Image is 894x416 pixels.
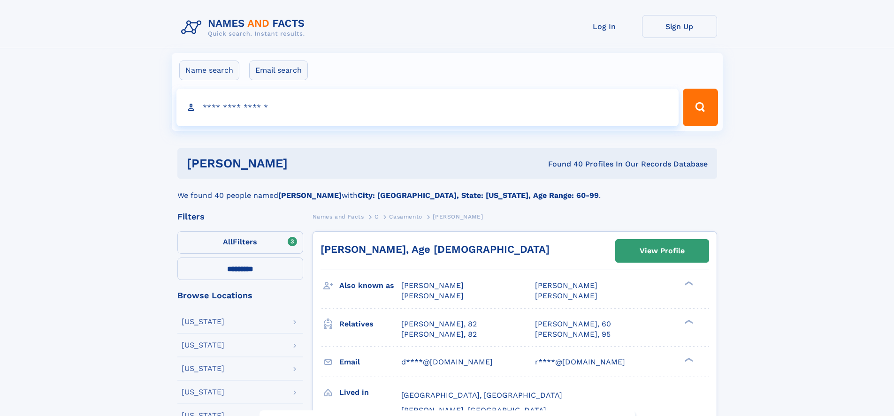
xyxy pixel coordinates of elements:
[418,159,708,169] div: Found 40 Profiles In Our Records Database
[535,329,611,340] a: [PERSON_NAME], 95
[683,89,718,126] button: Search Button
[177,15,313,40] img: Logo Names and Facts
[567,15,642,38] a: Log In
[401,391,562,400] span: [GEOGRAPHIC_DATA], [GEOGRAPHIC_DATA]
[182,365,224,372] div: [US_STATE]
[358,191,599,200] b: City: [GEOGRAPHIC_DATA], State: [US_STATE], Age Range: 60-99
[401,291,464,300] span: [PERSON_NAME]
[616,240,709,262] a: View Profile
[389,213,422,220] span: Casamento
[535,319,611,329] a: [PERSON_NAME], 60
[182,388,224,396] div: [US_STATE]
[339,385,401,401] h3: Lived in
[339,354,401,370] h3: Email
[321,243,550,255] a: [PERSON_NAME], Age [DEMOGRAPHIC_DATA]
[278,191,342,200] b: [PERSON_NAME]
[374,211,379,222] a: C
[177,291,303,300] div: Browse Locations
[313,211,364,222] a: Names and Facts
[176,89,679,126] input: search input
[177,231,303,254] label: Filters
[182,318,224,325] div: [US_STATE]
[640,240,685,262] div: View Profile
[401,329,477,340] a: [PERSON_NAME], 82
[177,179,717,201] div: We found 40 people named with .
[374,213,379,220] span: C
[182,341,224,349] div: [US_STATE]
[535,291,597,300] span: [PERSON_NAME]
[339,278,401,294] h3: Also known as
[401,406,546,415] span: [PERSON_NAME], [GEOGRAPHIC_DATA]
[179,61,239,80] label: Name search
[535,281,597,290] span: [PERSON_NAME]
[177,212,303,221] div: Filters
[187,158,418,169] h1: [PERSON_NAME]
[433,213,483,220] span: [PERSON_NAME]
[642,15,717,38] a: Sign Up
[223,237,233,246] span: All
[401,281,464,290] span: [PERSON_NAME]
[389,211,422,222] a: Casamento
[401,319,477,329] a: [PERSON_NAME], 82
[682,356,694,363] div: ❯
[249,61,308,80] label: Email search
[682,280,694,287] div: ❯
[682,318,694,325] div: ❯
[339,316,401,332] h3: Relatives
